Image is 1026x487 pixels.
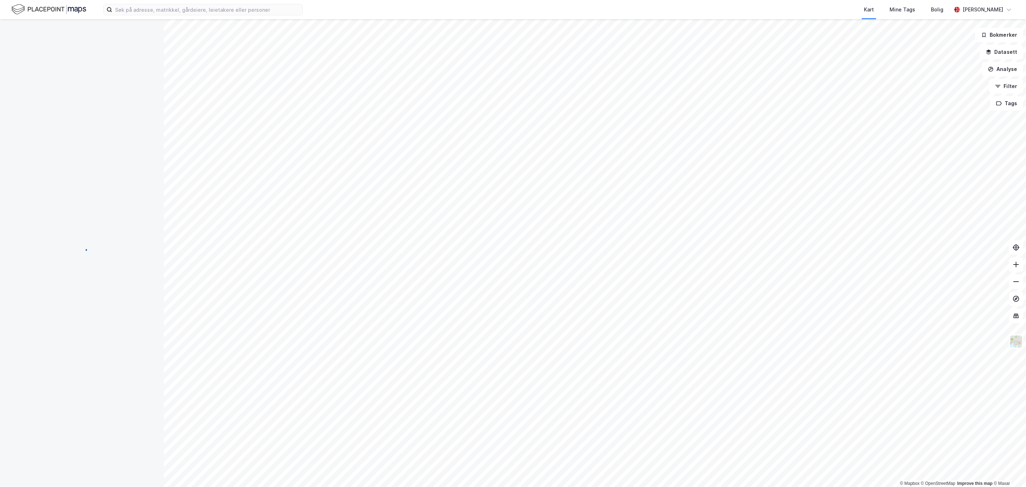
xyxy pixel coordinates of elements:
a: Improve this map [957,481,993,486]
img: logo.f888ab2527a4732fd821a326f86c7f29.svg [11,3,86,16]
div: [PERSON_NAME] [963,5,1003,14]
div: Mine Tags [890,5,915,14]
img: Z [1009,335,1023,348]
button: Filter [989,79,1023,93]
a: Mapbox [900,481,919,486]
button: Tags [990,96,1023,111]
a: OpenStreetMap [921,481,955,486]
input: Søk på adresse, matrikkel, gårdeiere, leietakere eller personer [112,4,302,15]
button: Analyse [982,62,1023,76]
img: spinner.a6d8c91a73a9ac5275cf975e30b51cfb.svg [76,243,88,255]
iframe: Chat Widget [990,453,1026,487]
button: Datasett [980,45,1023,59]
div: Bolig [931,5,943,14]
button: Bokmerker [975,28,1023,42]
div: Kart [864,5,874,14]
